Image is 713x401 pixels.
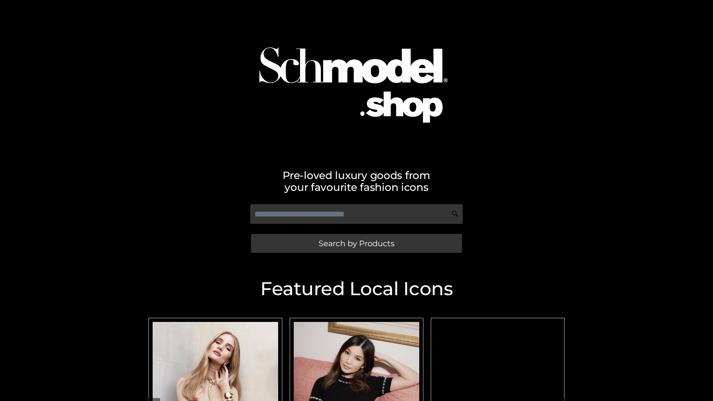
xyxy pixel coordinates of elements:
[145,280,568,298] h2: Featured Local Icons​
[145,169,568,193] h2: Pre-loved luxury goods from your favourite fashion icons
[251,234,462,253] a: Search by Products
[319,239,394,247] span: Search by Products
[452,210,459,218] img: Search Icon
